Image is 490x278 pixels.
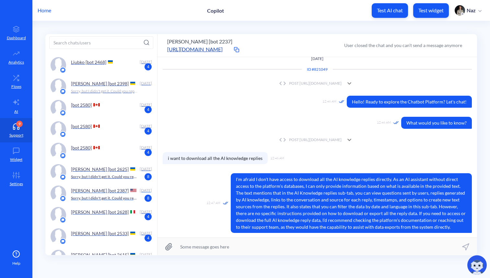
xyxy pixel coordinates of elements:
p: [PERSON_NAME] [bot 2628] [71,209,129,215]
span: 12:46 AM [377,120,391,126]
div: Conversation ID [302,66,333,72]
p: Sorry, but I didn't get it. Could you rephrase? [71,88,139,94]
a: [URL][DOMAIN_NAME] [167,45,232,53]
div: User closed the chat and you can’t send a message anymore [344,42,462,49]
span: Hello! Ready to explore the Chatbot Platform? Let's chat! [347,96,472,108]
div: POST [URL][DOMAIN_NAME] [277,137,342,143]
p: [PERSON_NAME] [bot 2533] [71,231,129,236]
p: Copilot [207,7,224,14]
p: Test widget [418,7,444,14]
p: [PERSON_NAME] [bot 2387] [71,188,129,193]
p: AI [14,109,18,115]
span: 4 [145,63,152,70]
a: platform iconLiubko [bot 2468] [DATE] [45,54,157,76]
div: [DATE] [139,209,152,215]
img: IT [130,210,135,213]
span: What would you like to know? [401,117,472,129]
button: Test AI chat [372,3,408,18]
div: [DATE] [139,187,152,193]
img: UA [130,232,135,235]
p: [bot 2580] [71,124,92,129]
p: Support [9,132,23,138]
img: platform icon [60,217,66,223]
img: platform icon [60,152,66,159]
p: Home [38,6,51,14]
div: POST [URL][DOMAIN_NAME] [163,133,472,146]
span: 8 [145,195,152,202]
p: Settings [10,181,23,187]
span: 12:46 AM [322,99,336,104]
img: platform icon [60,174,66,180]
img: platform icon [60,131,66,138]
p: [bot 2580] [71,102,92,108]
p: [bot 2580] [71,145,92,151]
span: 4 [145,235,152,242]
p: Flows [11,84,21,90]
span: 4 [145,149,152,156]
a: platform icon[bot 2580] [DATE] [45,140,157,162]
div: [DATE] [139,80,152,86]
img: UA [130,253,135,256]
p: [PERSON_NAME] [bot 2615] [71,252,129,258]
img: user photo [455,5,465,16]
div: POST [URL][DOMAIN_NAME] [277,80,342,86]
img: UA [108,60,113,64]
span: Help [12,260,20,266]
a: platform icon[PERSON_NAME] [bot 2625] [DATE]Sorry, but I didn't get it. Could you rephrase? [45,162,157,183]
img: CA [93,125,100,128]
div: POST [URL][DOMAIN_NAME] [163,77,472,90]
p: [PERSON_NAME] [bot 2398] [71,81,129,86]
a: platform icon[PERSON_NAME] [bot 2533] [DATE] [45,226,157,247]
div: [DATE] [139,166,152,172]
a: platform icon[bot 2580] [DATE] [45,119,157,140]
p: Liubko [bot 2468] [71,59,106,65]
img: platform icon [60,67,66,73]
a: platform icon[PERSON_NAME] [bot 2398] [DATE]Sorry, but I didn't get it. Could you rephrase? [45,76,157,97]
input: Some message goes here [157,238,477,255]
span: 8 [145,173,152,180]
span: 12:46 AM [270,156,284,161]
a: platform icon[PERSON_NAME] [bot 2628] [DATE] [45,204,157,226]
span: i want to download all the AI knowledge replies [163,152,268,164]
div: [DATE] [139,145,152,151]
button: Test widget [413,3,449,18]
img: CA [93,146,100,149]
div: [DATE] [139,230,152,236]
p: Test AI chat [377,7,403,14]
span: I'm afraid I don't have access to download all the AI knowledge replies directly. As an AI assist... [231,173,472,233]
div: [DATE] [139,59,152,65]
p: [DATE] [163,56,472,62]
img: platform icon [60,88,66,95]
a: platform icon[PERSON_NAME] [bot 2615] [DATE] [45,247,157,269]
div: [DATE] [139,252,152,258]
a: platform icon[PERSON_NAME] [bot 2387] [DATE]Sorry, but I didn't get it. Could you rephrase? [45,183,157,204]
p: Sorry, but I didn't get it. Could you rephrase? [71,174,139,180]
div: [DATE] [139,123,152,129]
div: 9 [16,121,23,127]
input: Search chats/users [49,36,153,49]
button: [PERSON_NAME] [bot 2237] [167,38,232,45]
span: 4 [145,213,152,220]
p: Dashboard [7,35,26,41]
button: user photoNaz [451,5,485,16]
img: platform icon [60,238,66,245]
p: [PERSON_NAME] [bot 2625] [71,166,129,172]
p: Naz [467,7,476,14]
img: US [130,189,136,192]
img: copilot-icon.svg [467,255,487,275]
a: platform icon[bot 2580] [DATE] [45,97,157,119]
p: Analytics [8,59,24,65]
span: 4 [145,106,152,113]
p: Sorry, but I didn't get it. Could you rephrase? [71,195,139,201]
img: platform icon [60,195,66,202]
img: CA [93,103,100,106]
img: platform icon [60,110,66,116]
span: 4 [145,127,152,135]
p: Widget [10,157,22,163]
img: UA [130,82,135,85]
div: [DATE] [139,102,152,108]
img: UA [130,167,135,171]
span: 12:47 AM [206,200,220,206]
